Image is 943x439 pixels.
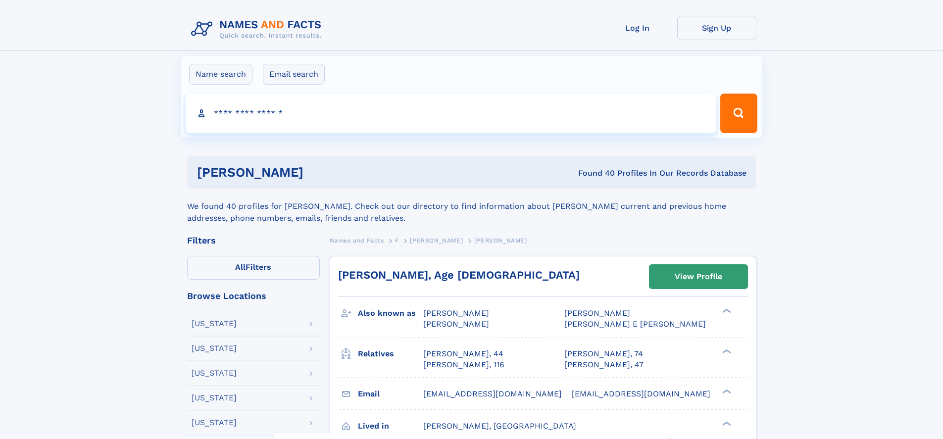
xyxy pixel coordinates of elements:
div: View Profile [675,265,722,288]
div: [US_STATE] [192,369,237,377]
div: Browse Locations [187,292,320,300]
div: [US_STATE] [192,320,237,328]
h3: Email [358,386,423,402]
span: [EMAIL_ADDRESS][DOMAIN_NAME] [572,389,710,398]
label: Filters [187,256,320,280]
a: [PERSON_NAME] [410,234,463,246]
span: [PERSON_NAME] [564,308,630,318]
div: ❯ [720,388,732,394]
label: Email search [263,64,325,85]
a: Log In [598,16,677,40]
span: All [235,262,246,272]
div: We found 40 profiles for [PERSON_NAME]. Check out our directory to find information about [PERSON... [187,189,756,224]
div: Found 40 Profiles In Our Records Database [441,168,746,179]
h3: Also known as [358,305,423,322]
span: [PERSON_NAME] [474,237,527,244]
a: [PERSON_NAME], 116 [423,359,504,370]
a: [PERSON_NAME], 74 [564,348,643,359]
span: [PERSON_NAME] [423,308,489,318]
div: [US_STATE] [192,344,237,352]
a: View Profile [649,265,747,289]
h3: Lived in [358,418,423,435]
div: [US_STATE] [192,419,237,427]
h3: Relatives [358,345,423,362]
span: [PERSON_NAME] E [PERSON_NAME] [564,319,706,329]
a: Names and Facts [330,234,384,246]
div: [US_STATE] [192,394,237,402]
button: Search Button [720,94,757,133]
div: ❯ [720,420,732,427]
span: [PERSON_NAME] [410,237,463,244]
a: F [395,234,399,246]
span: F [395,237,399,244]
span: [EMAIL_ADDRESS][DOMAIN_NAME] [423,389,562,398]
a: [PERSON_NAME], Age [DEMOGRAPHIC_DATA] [338,269,580,281]
div: ❯ [720,348,732,354]
img: Logo Names and Facts [187,16,330,43]
input: search input [186,94,716,133]
h1: [PERSON_NAME] [197,166,441,179]
span: [PERSON_NAME], [GEOGRAPHIC_DATA] [423,421,576,431]
span: [PERSON_NAME] [423,319,489,329]
a: [PERSON_NAME], 47 [564,359,644,370]
div: ❯ [720,308,732,314]
label: Name search [189,64,252,85]
a: Sign Up [677,16,756,40]
div: Filters [187,236,320,245]
a: [PERSON_NAME], 44 [423,348,503,359]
